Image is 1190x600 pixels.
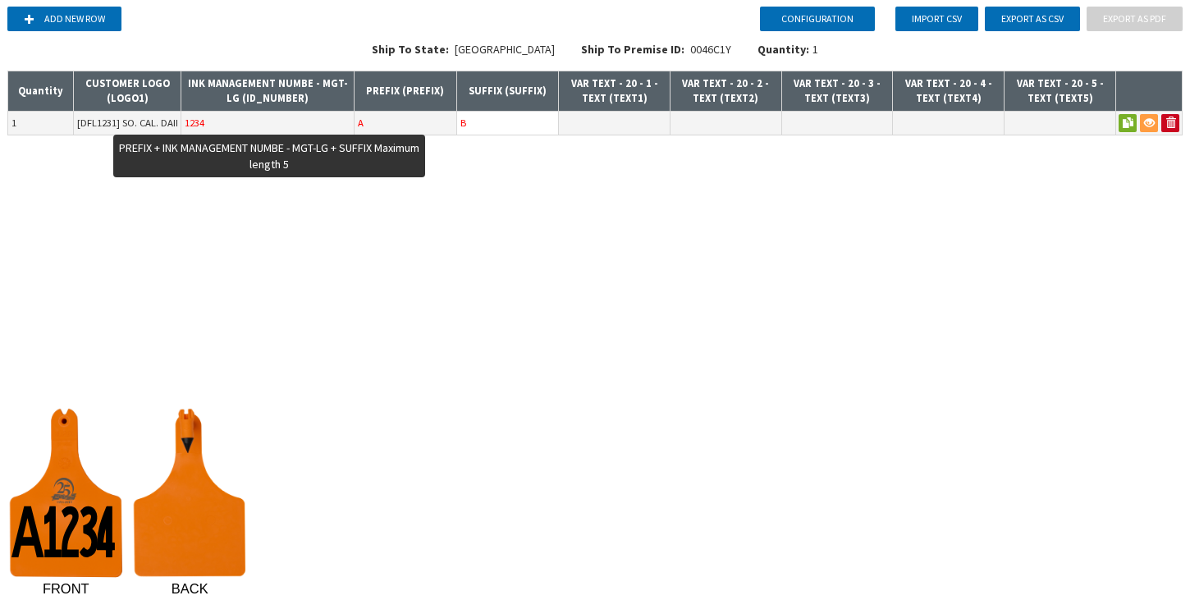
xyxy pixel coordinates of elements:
[760,7,875,31] button: Configuration
[757,42,809,57] span: Quantity:
[7,7,121,31] button: Add new row
[581,42,684,57] span: Ship To Premise ID:
[568,41,744,67] div: 0046C1Y
[74,71,181,112] th: CUSTOMER LOGO ( LOGO1 )
[757,41,818,57] div: 1
[456,71,559,112] th: SUFFIX ( SUFFIX )
[895,7,978,31] button: Import CSV
[559,71,671,112] th: VAR TEXT - 20 - 1 - TEXT ( TEXT1 )
[355,71,457,112] th: PREFIX ( PREFIX )
[671,71,782,112] th: VAR TEXT - 20 - 2 - TEXT ( TEXT2 )
[359,41,568,67] div: [GEOGRAPHIC_DATA]
[11,506,98,567] tspan: A123
[113,135,425,177] div: PREFIX + INK MANAGEMENT NUMBE - MGT-LG + SUFFIX Maximum length 5
[985,7,1080,31] button: Export as CSV
[893,71,1005,112] th: VAR TEXT - 20 - 4 - TEXT ( TEXT4 )
[1005,71,1116,112] th: VAR TEXT - 20 - 5 - TEXT ( TEXT5 )
[43,581,89,596] tspan: FRONT
[172,581,208,596] tspan: BACK
[372,42,449,57] span: Ship To State:
[8,71,74,112] th: Quantity
[781,71,893,112] th: VAR TEXT - 20 - 3 - TEXT ( TEXT3 )
[181,71,355,112] th: INK MANAGEMENT NUMBE - MGT-LG ( ID_NUMBER )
